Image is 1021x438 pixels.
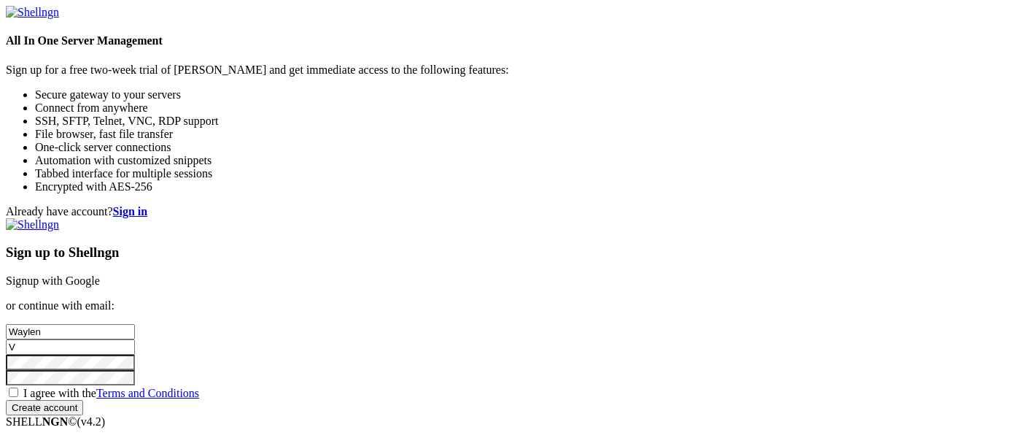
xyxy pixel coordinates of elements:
[96,387,199,399] a: Terms and Conditions
[35,141,1015,154] li: One-click server connections
[6,34,1015,47] h4: All In One Server Management
[77,415,106,428] span: 4.2.0
[6,324,135,339] input: Full name
[35,180,1015,193] li: Encrypted with AES-256
[35,154,1015,167] li: Automation with customized snippets
[35,167,1015,180] li: Tabbed interface for multiple sessions
[6,400,83,415] input: Create account
[6,218,59,231] img: Shellngn
[6,245,1015,261] h3: Sign up to Shellngn
[23,387,199,399] span: I agree with the
[6,299,1015,312] p: or continue with email:
[35,88,1015,101] li: Secure gateway to your servers
[6,205,1015,218] div: Already have account?
[6,64,1015,77] p: Sign up for a free two-week trial of [PERSON_NAME] and get immediate access to the following feat...
[42,415,69,428] b: NGN
[6,6,59,19] img: Shellngn
[6,415,105,428] span: SHELL ©
[6,339,135,355] input: Email address
[35,115,1015,128] li: SSH, SFTP, Telnet, VNC, RDP support
[9,388,18,397] input: I agree with theTerms and Conditions
[6,274,100,287] a: Signup with Google
[35,101,1015,115] li: Connect from anywhere
[35,128,1015,141] li: File browser, fast file transfer
[113,205,148,218] a: Sign in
